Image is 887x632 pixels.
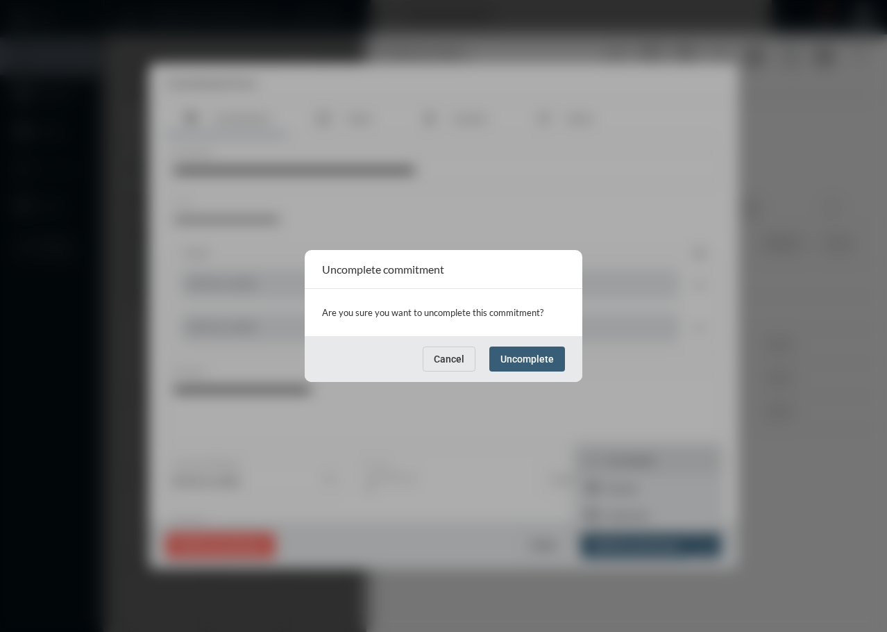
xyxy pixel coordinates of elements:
p: Are you sure you want to uncomplete this commitment? [322,303,565,322]
span: Cancel [434,354,464,365]
span: Uncomplete [500,354,554,365]
button: Uncomplete [489,347,565,372]
button: Cancel [423,347,475,372]
h2: Uncomplete commitment [322,263,444,276]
